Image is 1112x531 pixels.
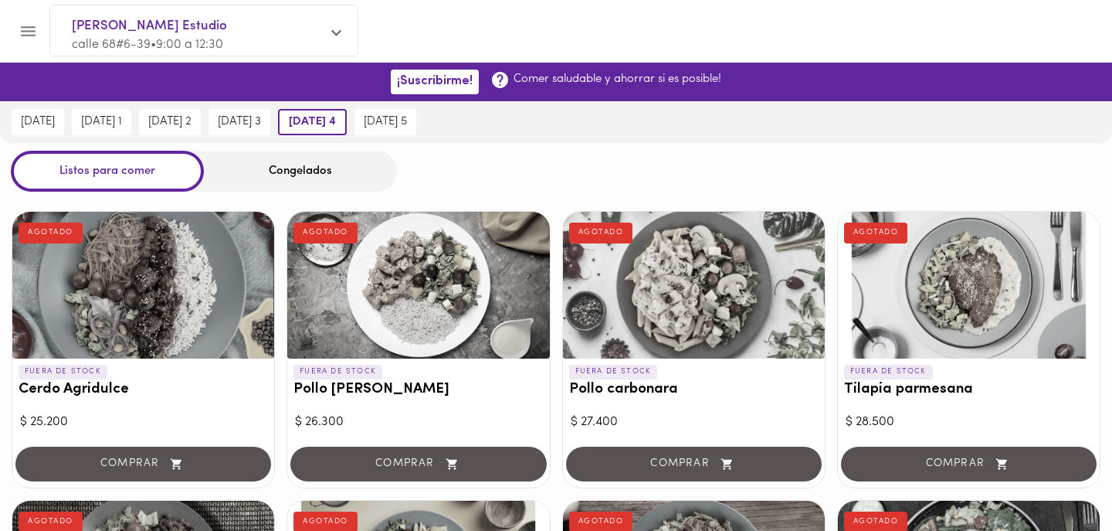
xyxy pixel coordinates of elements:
[9,12,47,50] button: Menu
[204,151,397,192] div: Congelados
[364,115,407,129] span: [DATE] 5
[397,74,473,89] span: ¡Suscribirme!
[12,212,274,359] div: Cerdo Agridulce
[72,16,320,36] span: [PERSON_NAME] Estudio
[21,115,55,129] span: [DATE]
[148,115,192,129] span: [DATE] 2
[287,212,549,359] div: Pollo Tikka Massala
[208,109,270,135] button: [DATE] 3
[354,109,416,135] button: [DATE] 5
[844,382,1093,398] h3: Tilapia parmesana
[571,414,817,431] div: $ 27.400
[12,109,64,135] button: [DATE]
[72,109,131,135] button: [DATE] 1
[569,223,633,243] div: AGOTADO
[218,115,261,129] span: [DATE] 3
[20,414,266,431] div: $ 25.200
[278,109,347,135] button: [DATE] 4
[844,365,933,379] p: FUERA DE STOCK
[11,151,204,192] div: Listos para comer
[1022,441,1097,516] iframe: Messagebird Livechat Widget
[19,365,107,379] p: FUERA DE STOCK
[846,414,1092,431] div: $ 28.500
[569,382,819,398] h3: Pollo carbonara
[569,365,658,379] p: FUERA DE STOCK
[81,115,122,129] span: [DATE] 1
[293,382,543,398] h3: Pollo [PERSON_NAME]
[514,71,721,87] p: Comer saludable y ahorrar si es posible!
[293,223,358,243] div: AGOTADO
[391,70,479,94] button: ¡Suscribirme!
[139,109,201,135] button: [DATE] 2
[19,382,268,398] h3: Cerdo Agridulce
[72,39,223,51] span: calle 68#6-39 • 9:00 a 12:30
[563,212,825,359] div: Pollo carbonara
[293,365,382,379] p: FUERA DE STOCK
[838,212,1100,359] div: Tilapia parmesana
[289,115,336,129] span: [DATE] 4
[19,223,83,243] div: AGOTADO
[295,414,541,431] div: $ 26.300
[844,223,908,243] div: AGOTADO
